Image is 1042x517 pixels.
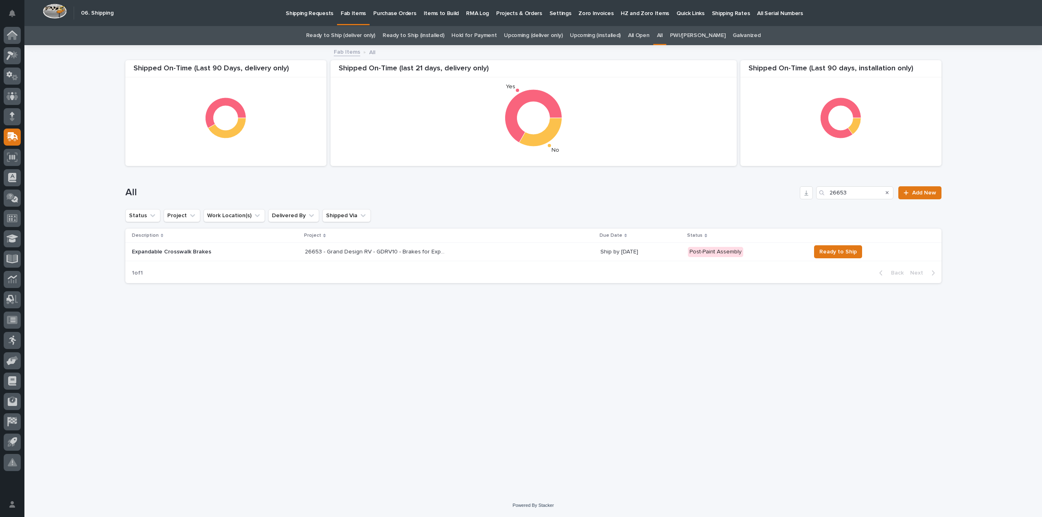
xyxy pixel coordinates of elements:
[164,209,200,222] button: Project
[570,26,621,45] a: Upcoming (installed)
[4,5,21,22] button: Notifications
[204,209,265,222] button: Work Location(s)
[688,247,743,257] div: Post-Paint Assembly
[322,209,371,222] button: Shipped Via
[907,269,941,277] button: Next
[125,187,797,199] h1: All
[814,245,862,258] button: Ready to Ship
[600,249,682,255] p: Ship by [DATE]
[10,10,21,23] div: Notifications
[670,26,726,45] a: PWI/[PERSON_NAME]
[912,190,936,196] span: Add New
[305,247,449,255] p: 26653 - Grand Design RV - GDRV10 - Brakes for Expandable Crosswalks
[552,147,560,153] text: No
[628,26,650,45] a: All Open
[819,247,857,257] span: Ready to Ship
[600,231,622,240] p: Due Date
[306,26,375,45] a: Ready to Ship (deliver only)
[331,64,737,78] div: Shipped On-Time (last 21 days, delivery only)
[383,26,444,45] a: Ready to Ship (installed)
[369,47,375,56] p: All
[132,231,159,240] p: Description
[733,26,760,45] a: Galvanized
[451,26,497,45] a: Hold for Payment
[125,209,160,222] button: Status
[81,10,114,17] h2: 06. Shipping
[816,186,893,199] input: Search
[132,249,274,255] p: Expandable Crosswalk Brakes
[506,84,515,89] text: Yes
[910,269,928,277] span: Next
[125,64,326,78] div: Shipped On-Time (Last 90 Days, delivery only)
[512,503,554,508] a: Powered By Stacker
[886,269,904,277] span: Back
[898,186,941,199] a: Add New
[657,26,663,45] a: All
[504,26,563,45] a: Upcoming (deliver only)
[268,209,319,222] button: Delivered By
[687,231,703,240] p: Status
[125,243,941,261] tr: Expandable Crosswalk Brakes26653 - Grand Design RV - GDRV10 - Brakes for Expandable Crosswalks266...
[873,269,907,277] button: Back
[334,47,360,56] a: Fab Items
[43,4,67,19] img: Workspace Logo
[304,231,321,240] p: Project
[740,64,941,78] div: Shipped On-Time (Last 90 days, installation only)
[125,263,149,283] p: 1 of 1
